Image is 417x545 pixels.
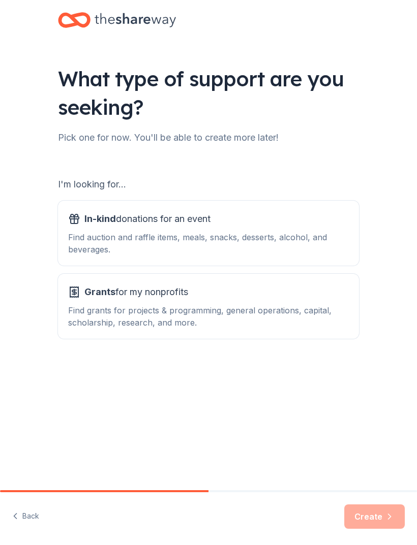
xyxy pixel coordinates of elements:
span: In-kind [84,213,116,224]
button: In-kinddonations for an eventFind auction and raffle items, meals, snacks, desserts, alcohol, and... [58,201,359,266]
div: I'm looking for... [58,176,359,193]
div: What type of support are you seeking? [58,65,359,121]
span: for my nonprofits [84,284,188,300]
div: Find auction and raffle items, meals, snacks, desserts, alcohol, and beverages. [68,231,349,255]
button: Back [12,506,39,527]
div: Pick one for now. You'll be able to create more later! [58,130,359,146]
div: Find grants for projects & programming, general operations, capital, scholarship, research, and m... [68,304,349,329]
button: Grantsfor my nonprofitsFind grants for projects & programming, general operations, capital, schol... [58,274,359,339]
span: donations for an event [84,211,211,227]
span: Grants [84,286,115,297]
